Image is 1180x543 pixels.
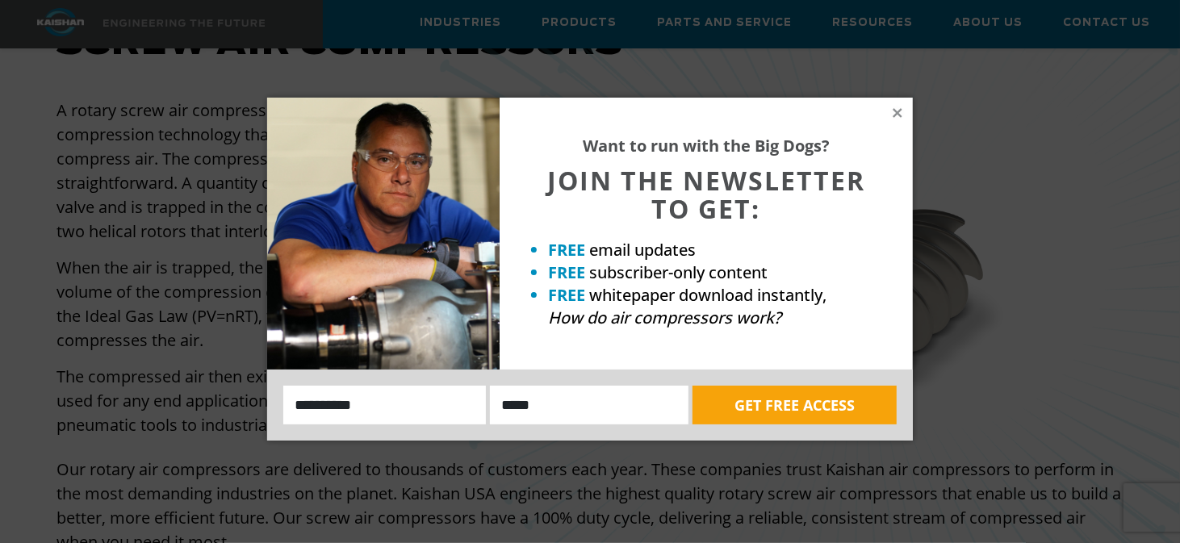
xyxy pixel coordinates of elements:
[589,239,696,261] span: email updates
[589,284,826,306] span: whitepaper download instantly,
[548,239,585,261] strong: FREE
[890,106,905,120] button: Close
[283,386,486,424] input: Name:
[490,386,688,424] input: Email
[589,261,768,283] span: subscriber-only content
[548,307,781,328] em: How do air compressors work?
[548,261,585,283] strong: FREE
[693,386,897,424] button: GET FREE ACCESS
[548,284,585,306] strong: FREE
[547,163,865,226] span: JOIN THE NEWSLETTER TO GET:
[583,135,830,157] strong: Want to run with the Big Dogs?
